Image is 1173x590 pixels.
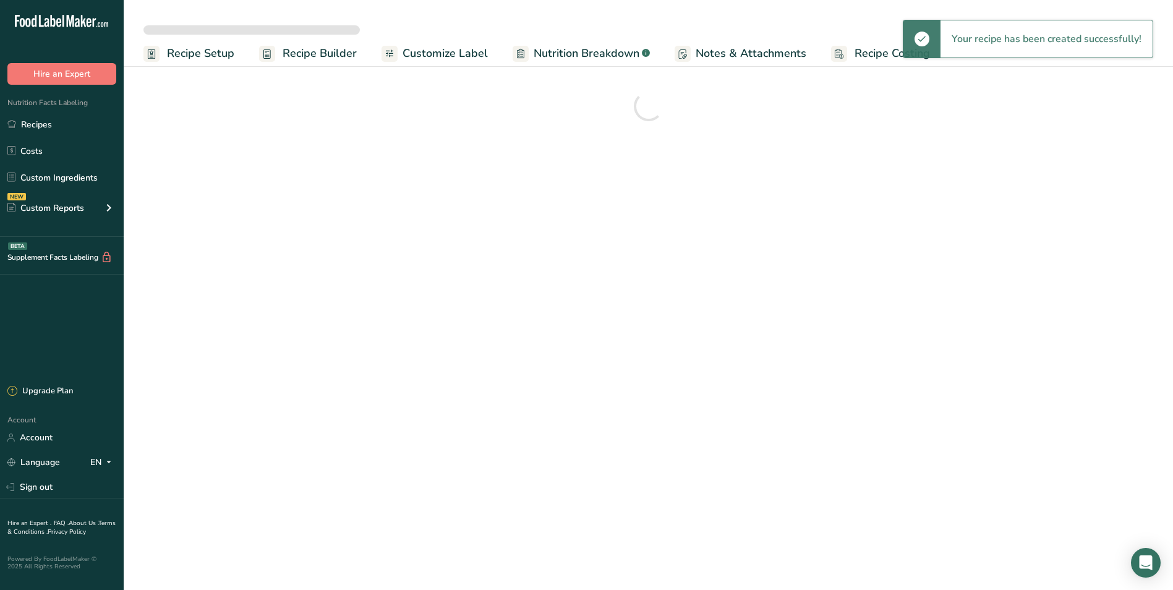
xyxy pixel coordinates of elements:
div: NEW [7,193,26,200]
a: Recipe Setup [143,40,234,67]
a: Language [7,451,60,473]
a: Privacy Policy [48,528,86,536]
button: Hire an Expert [7,63,116,85]
span: Notes & Attachments [696,45,806,62]
a: About Us . [69,519,98,528]
a: FAQ . [54,519,69,528]
span: Recipe Builder [283,45,357,62]
div: Open Intercom Messenger [1131,548,1161,578]
a: Customize Label [382,40,488,67]
a: Recipe Costing [831,40,930,67]
span: Customize Label [403,45,488,62]
div: Powered By FoodLabelMaker © 2025 All Rights Reserved [7,555,116,570]
a: Hire an Expert . [7,519,51,528]
div: EN [90,455,116,470]
a: Notes & Attachments [675,40,806,67]
div: Custom Reports [7,202,84,215]
span: Nutrition Breakdown [534,45,639,62]
span: Recipe Setup [167,45,234,62]
div: Upgrade Plan [7,385,73,398]
div: Your recipe has been created successfully! [941,20,1153,58]
span: Recipe Costing [855,45,930,62]
div: BETA [8,242,27,250]
a: Nutrition Breakdown [513,40,650,67]
a: Terms & Conditions . [7,519,116,536]
a: Recipe Builder [259,40,357,67]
